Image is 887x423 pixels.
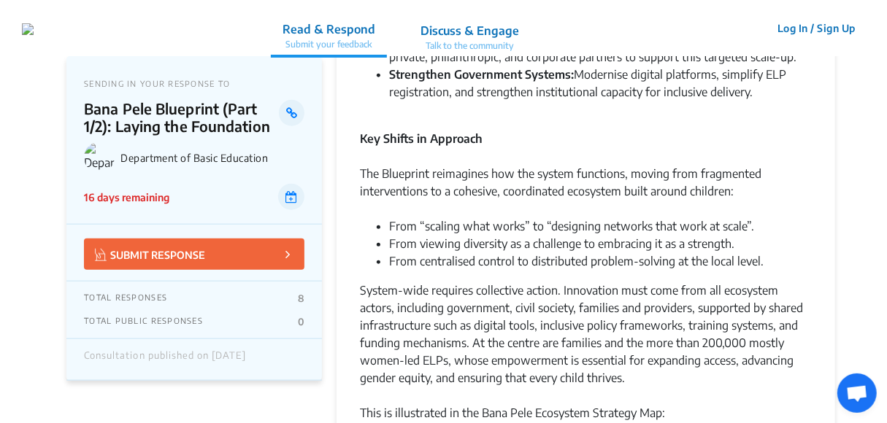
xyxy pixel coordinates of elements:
[95,246,205,263] p: SUBMIT RESPONSE
[298,292,304,304] p: 8
[298,316,304,327] p: 0
[22,23,34,35] img: r3bhv9o7vttlwasn7lg2llmba4yf
[768,17,865,39] button: Log In / Sign Up
[84,142,115,173] img: Department of Basic Education logo
[360,147,812,217] div: The Blueprint reimagines how the system functions, moving from fragmented interventions to a cohe...
[360,282,812,404] div: System-wide requires collective action. Innovation must come from all ecosystem actors, including...
[283,38,375,51] p: Submit your feedback
[84,316,203,327] p: TOTAL PUBLIC RESPONSES
[421,39,519,53] p: Talk to the community
[389,217,812,235] li: From “scaling what works” to “designing networks that work at scale”.
[360,131,483,146] strong: Key Shifts in Approach
[389,66,812,101] li: Modernise digital platforms, simplify ELP registration, and strengthen institutional capacity for...
[120,152,304,164] p: Department of Basic Education
[84,238,304,270] button: SUBMIT RESPONSE
[95,249,107,261] img: Vector.jpg
[84,190,169,205] p: 16 days remaining
[837,373,877,413] div: Open chat
[389,235,812,252] li: From viewing diversity as a challenge to embracing it as a strength.
[84,292,167,304] p: TOTAL RESPONSES
[421,22,519,39] p: Discuss & Engage
[84,79,304,88] p: SENDING IN YOUR RESPONSE TO
[389,67,574,82] strong: Strengthen Government Systems:
[84,350,246,369] div: Consultation published on [DATE]
[84,100,279,135] p: Bana Pele Blueprint (Part 1/2): Laying the Foundation
[283,20,375,38] p: Read & Respond
[389,252,812,270] li: From centralised control to distributed problem-solving at the local level.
